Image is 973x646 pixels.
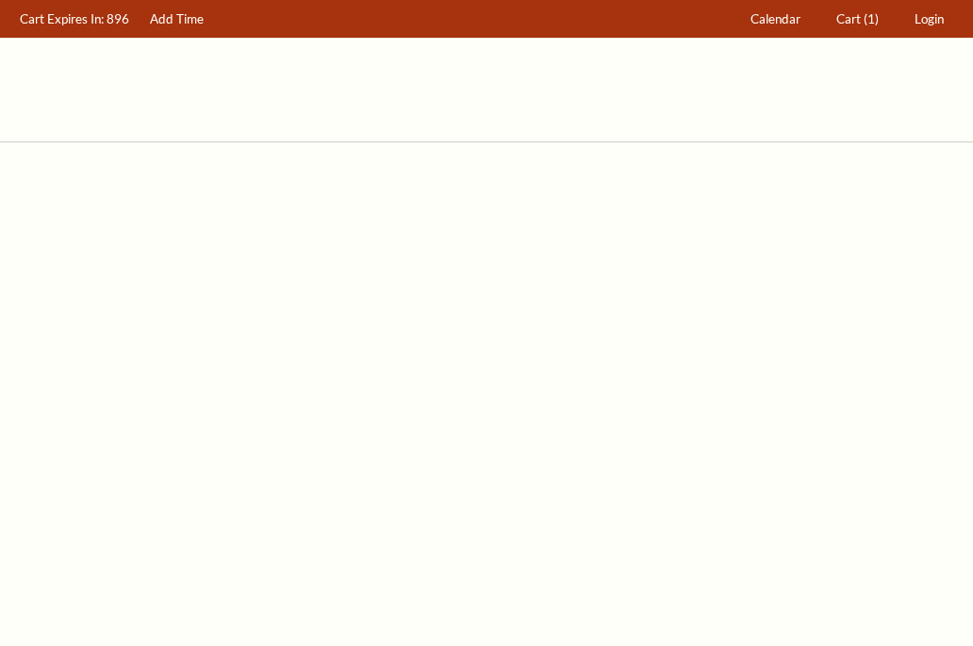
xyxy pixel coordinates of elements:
a: Login [906,1,953,38]
a: Cart (1) [828,1,888,38]
span: Login [915,11,944,26]
span: 896 [107,11,129,26]
span: Calendar [750,11,800,26]
span: Cart [836,11,861,26]
span: (1) [864,11,879,26]
a: Add Time [141,1,213,38]
a: Calendar [742,1,810,38]
span: Cart Expires In: [20,11,104,26]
